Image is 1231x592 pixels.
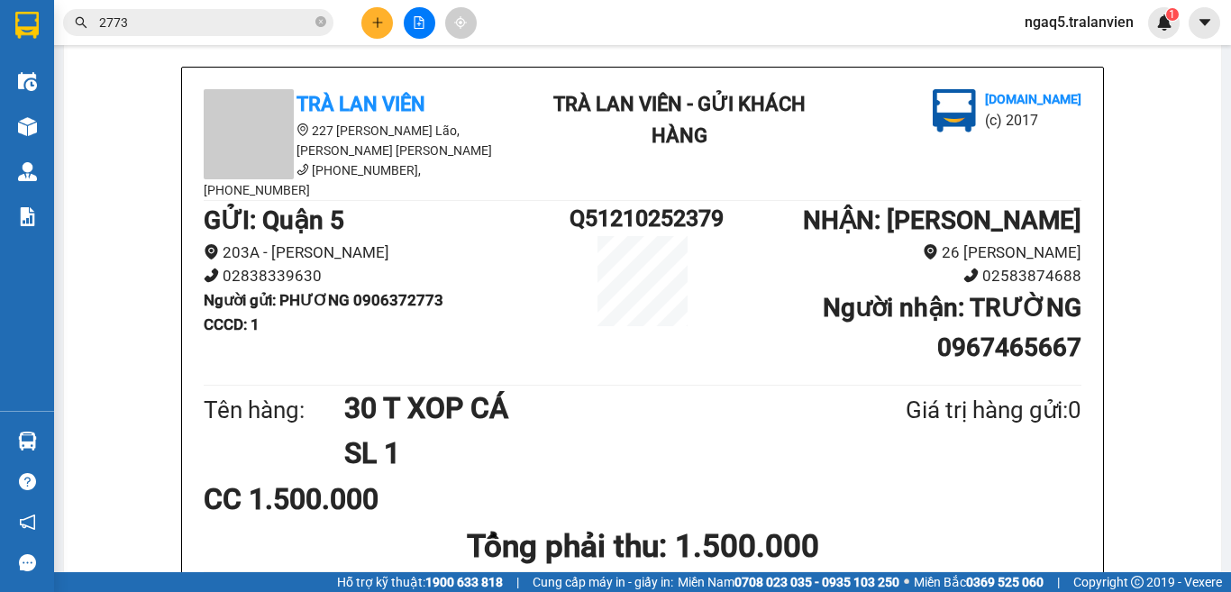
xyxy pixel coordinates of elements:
span: Miền Bắc [914,572,1044,592]
strong: 0369 525 060 [966,575,1044,589]
span: plus [371,16,384,29]
h1: 30 T XOP CÁ [344,386,818,431]
button: caret-down [1189,7,1220,39]
span: environment [923,244,938,260]
span: | [1057,572,1060,592]
li: 02583874688 [716,264,1081,288]
li: 02838339630 [204,264,570,288]
sup: 1 [1166,8,1179,21]
span: Cung cấp máy in - giấy in: [533,572,673,592]
span: notification [19,514,36,531]
h1: SL 1 [344,431,818,476]
b: Trà Lan Viên - Gửi khách hàng [553,93,806,147]
h1: Q51210252379 [570,201,716,236]
button: aim [445,7,477,39]
b: Trà Lan Viên [296,93,425,115]
span: 1 [1169,8,1175,21]
button: plus [361,7,393,39]
span: question-circle [19,473,36,490]
b: NHẬN : [PERSON_NAME] [803,205,1081,235]
b: GỬI : Quận 5 [204,205,344,235]
b: Trà Lan Viên - Gửi khách hàng [111,26,178,205]
span: phone [963,268,979,283]
span: Miền Nam [678,572,899,592]
span: phone [204,268,219,283]
span: | [516,572,519,592]
li: 26 [PERSON_NAME] [716,241,1081,265]
b: Người nhận : TRƯỜNG 0967465667 [823,293,1081,362]
span: Hỗ trợ kỹ thuật: [337,572,503,592]
span: file-add [413,16,425,29]
b: Trà Lan Viên [23,116,66,201]
span: ngaq5.tralanvien [1010,11,1148,33]
img: icon-new-feature [1156,14,1172,31]
img: logo-vxr [15,12,39,39]
button: file-add [404,7,435,39]
b: [DOMAIN_NAME] [151,68,248,83]
div: Giá trị hàng gửi: 0 [818,392,1081,429]
h1: Tổng phải thu: 1.500.000 [204,522,1081,571]
strong: 1900 633 818 [425,575,503,589]
li: 203A - [PERSON_NAME] [204,241,570,265]
span: environment [296,123,309,136]
span: copyright [1131,576,1144,588]
input: Tìm tên, số ĐT hoặc mã đơn [99,13,312,32]
span: ⚪️ [904,578,909,586]
li: (c) 2017 [151,86,248,108]
img: logo.jpg [196,23,239,66]
strong: 0708 023 035 - 0935 103 250 [734,575,899,589]
li: 227 [PERSON_NAME] Lão, [PERSON_NAME] [PERSON_NAME] [204,121,528,160]
img: warehouse-icon [18,72,37,91]
span: aim [454,16,467,29]
span: caret-down [1197,14,1213,31]
li: [PHONE_NUMBER], [PHONE_NUMBER] [204,160,528,200]
span: phone [296,163,309,176]
span: environment [204,244,219,260]
span: close-circle [315,14,326,32]
li: (c) 2017 [985,109,1081,132]
img: solution-icon [18,207,37,226]
span: message [19,554,36,571]
img: logo.jpg [933,89,976,132]
img: warehouse-icon [18,162,37,181]
span: close-circle [315,16,326,27]
img: warehouse-icon [18,117,37,136]
img: warehouse-icon [18,432,37,451]
b: [DOMAIN_NAME] [985,92,1081,106]
span: search [75,16,87,29]
b: Người gửi : PHƯƠNG 0906372773 [204,291,443,309]
div: Tên hàng: [204,392,344,429]
b: CCCD : 1 [204,315,260,333]
div: CC 1.500.000 [204,477,493,522]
